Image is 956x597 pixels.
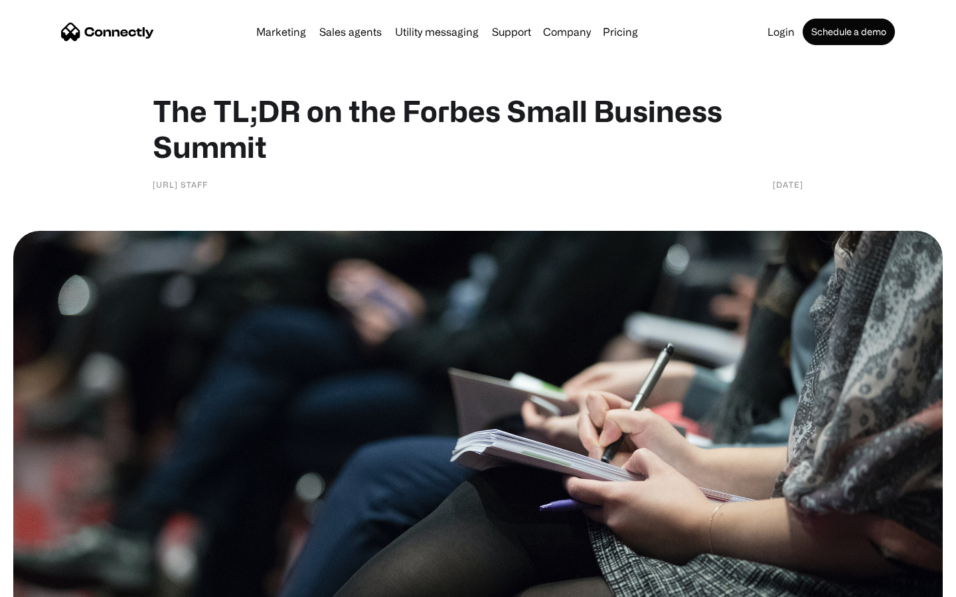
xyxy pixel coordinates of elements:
[390,27,484,37] a: Utility messaging
[314,27,387,37] a: Sales agents
[803,19,895,45] a: Schedule a demo
[13,574,80,592] aside: Language selected: English
[153,93,803,165] h1: The TL;DR on the Forbes Small Business Summit
[27,574,80,592] ul: Language list
[251,27,311,37] a: Marketing
[597,27,643,37] a: Pricing
[543,23,591,41] div: Company
[487,27,536,37] a: Support
[773,178,803,191] div: [DATE]
[762,27,800,37] a: Login
[153,178,208,191] div: [URL] Staff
